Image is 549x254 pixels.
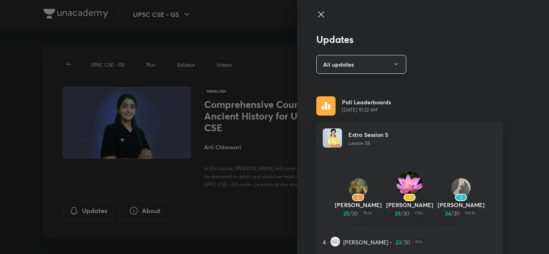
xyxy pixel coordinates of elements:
[463,209,477,217] span: 100.8s
[404,194,416,201] div: 1
[348,130,388,139] p: Extra Session 5
[453,209,460,217] span: 30
[332,201,384,209] p: [PERSON_NAME]
[445,209,451,217] span: 24
[348,178,368,197] img: Avatar
[343,238,392,246] span: [PERSON_NAME] -
[352,194,364,201] div: 2
[451,178,471,197] img: Avatar
[323,128,342,148] img: Avatar
[455,194,467,201] div: 3
[397,172,422,197] img: Avatar
[451,209,453,217] span: /
[384,201,435,209] p: [PERSON_NAME]
[342,106,391,114] span: [DATE] 10:22 AM
[403,209,410,217] span: 30
[395,209,401,217] span: 25
[330,237,340,246] img: Avatar
[402,238,404,246] span: /
[435,201,487,209] p: [PERSON_NAME]
[343,209,349,217] span: 25
[401,209,403,217] span: /
[352,209,358,217] span: 30
[361,209,373,217] span: 78.2s
[413,209,424,217] span: 77.8s
[342,98,391,106] p: Poll Leaderboards
[323,238,327,246] span: 4.
[316,96,336,116] img: rescheduled
[395,238,402,246] span: 23
[414,238,424,246] span: 9.6s
[316,55,406,74] button: All updates
[404,238,410,246] span: 30
[349,209,352,217] span: /
[348,140,370,146] span: Lesson 28
[316,34,503,45] h3: Updates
